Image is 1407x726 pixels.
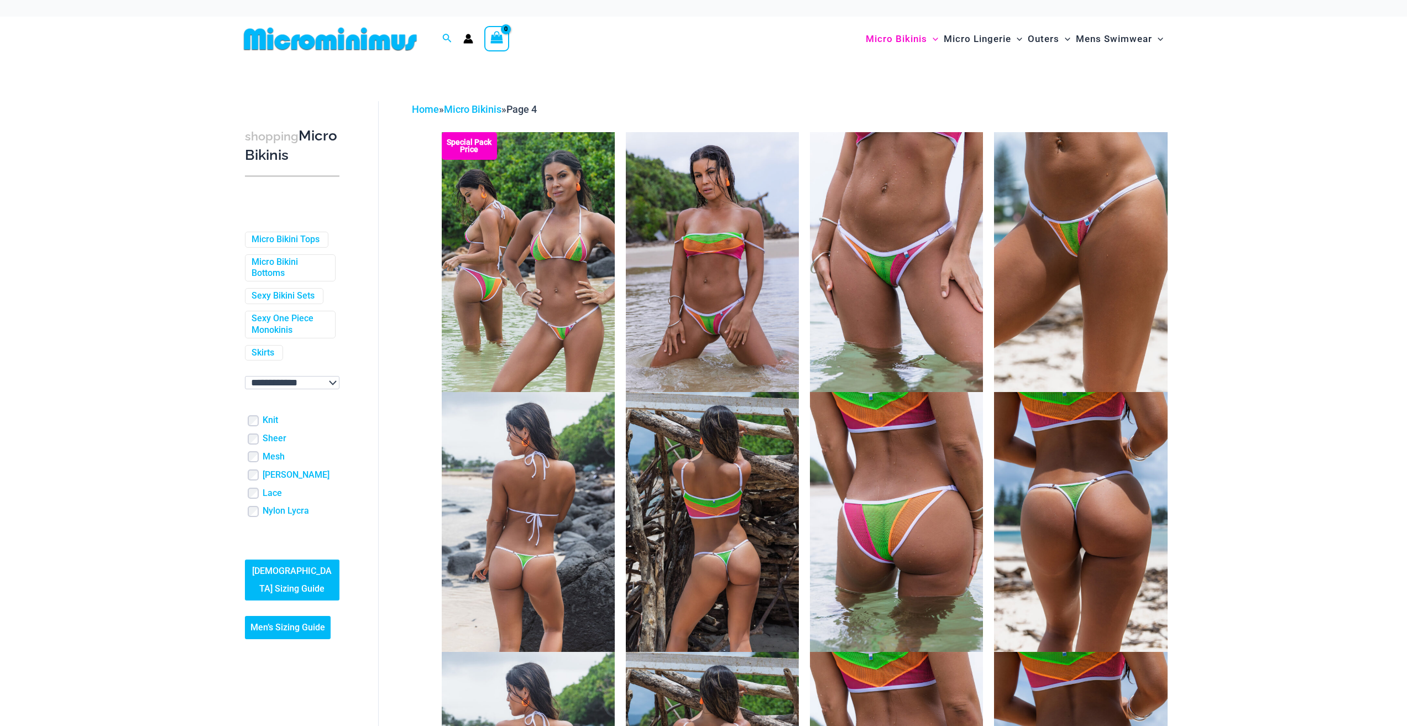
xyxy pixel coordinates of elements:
a: Nylon Lycra [263,505,309,517]
a: Mesh [263,451,285,463]
a: View Shopping Cart, empty [484,26,510,51]
h3: Micro Bikinis [245,127,339,165]
a: Micro Bikini Bottoms [252,257,327,280]
span: Menu Toggle [1011,25,1022,53]
a: Mens SwimwearMenu ToggleMenu Toggle [1073,22,1166,56]
a: OutersMenu ToggleMenu Toggle [1025,22,1073,56]
a: Account icon link [463,34,473,44]
img: Reckless Mesh High Voltage 3480 Crop Top 466 Thong 01 [994,392,1167,652]
a: Sexy One Piece Monokinis [252,313,327,336]
a: Men’s Sizing Guide [245,616,331,639]
span: » » [412,103,537,115]
span: Page 4 [506,103,537,115]
a: Sheer [263,433,286,445]
a: Knit [263,415,278,426]
span: Menu Toggle [1059,25,1070,53]
b: Special Pack Price [442,139,497,153]
select: wpc-taxonomy-pa_color-745982 [245,376,339,389]
img: Reckless Mesh High Voltage 3480 Crop Top 296 Cheeky 06 [626,132,799,392]
a: Micro BikinisMenu ToggleMenu Toggle [863,22,941,56]
span: Menu Toggle [1152,25,1163,53]
a: Micro LingerieMenu ToggleMenu Toggle [941,22,1025,56]
a: Lace [263,488,282,499]
span: Micro Bikinis [866,25,927,53]
a: Search icon link [442,32,452,46]
a: Micro Bikini Tops [252,234,320,246]
a: Home [412,103,439,115]
a: [PERSON_NAME] [263,469,329,481]
a: Micro Bikinis [444,103,501,115]
img: Reckless Mesh High Voltage 3480 Crop Top 466 Thong 04 [626,392,799,652]
img: Reckless Mesh High Voltage 3480 Crop Top 296 Cheeky 04 [810,392,983,652]
img: Reckless Mesh High Voltage Bikini Pack [442,132,615,392]
a: Sexy Bikini Sets [252,290,315,302]
span: Outers [1028,25,1059,53]
span: shopping [245,129,299,143]
a: Skirts [252,347,274,359]
img: MM SHOP LOGO FLAT [239,27,421,51]
nav: Site Navigation [861,20,1168,58]
img: Reckless Mesh High Voltage 306 Tri Top 466 Thong 04 [442,392,615,652]
img: Reckless Mesh High Voltage 466 Thong 01 [994,132,1167,392]
span: Menu Toggle [927,25,938,53]
span: Micro Lingerie [944,25,1011,53]
img: Reckless Mesh High Voltage 296 Cheeky 01 [810,132,983,392]
span: Mens Swimwear [1076,25,1152,53]
a: [DEMOGRAPHIC_DATA] Sizing Guide [245,560,339,600]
